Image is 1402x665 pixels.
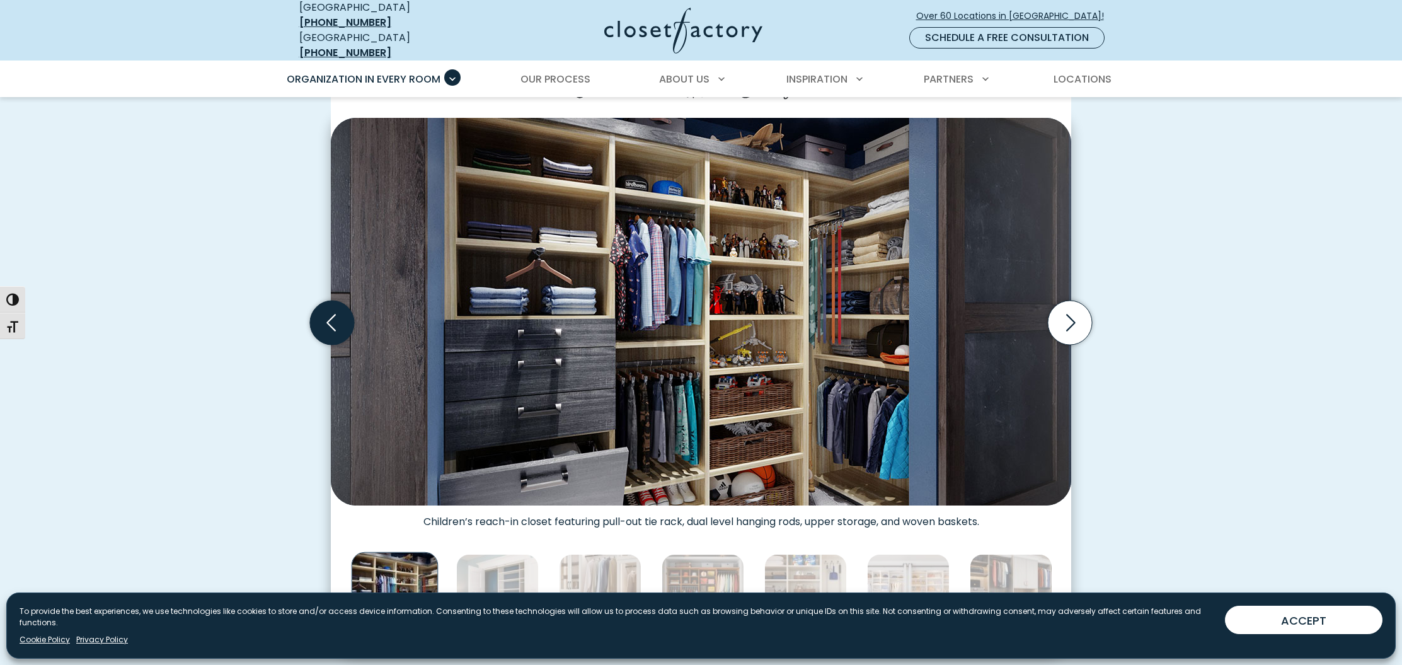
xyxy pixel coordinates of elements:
img: Children's clothing in reach-in closet featuring pull-out tie rack, dual level hanging rods, uppe... [352,552,439,639]
img: Organized linen and utility closet featuring rolled towels, labeled baskets, and mounted cleaning... [764,554,847,637]
span: Over 60 Locations in [GEOGRAPHIC_DATA]! [916,9,1114,23]
nav: Primary Menu [278,62,1125,97]
p: To provide the best experiences, we use technologies like cookies to store and/or access device i... [20,606,1215,628]
button: ACCEPT [1225,606,1382,634]
a: [PHONE_NUMBER] [299,15,391,30]
a: Over 60 Locations in [GEOGRAPHIC_DATA]! [916,5,1115,27]
button: Previous slide [305,296,359,350]
img: Closet Factory Logo [604,8,762,54]
a: Privacy Policy [76,634,128,645]
img: Double hanging, open shelves, and angled shoe racks bring structure to this symmetrical reach-in ... [867,554,950,637]
span: Our Process [520,72,590,86]
img: Reach-in closet with open shoe shelving, fabric organizers, purse storage [662,554,744,637]
a: Schedule a Free Consultation [909,27,1105,49]
figcaption: Children’s reach-in closet featuring pull-out tie rack, dual level hanging rods, upper storage, a... [331,506,1071,528]
button: Next slide [1043,296,1097,350]
span: Partners [924,72,974,86]
div: [GEOGRAPHIC_DATA] [299,30,482,61]
a: [PHONE_NUMBER] [299,45,391,60]
span: Locations [1054,72,1112,86]
span: Inspiration [786,72,848,86]
img: Custom reach-in closet with pant hangers, custom cabinets and drawers [970,554,1052,637]
img: Reach-in closet with pull out wire baskets and dual hanging rods. [456,554,539,637]
img: Reach-in closet with elegant white wood cabinetry, LED lighting, and pull-out shoe storage and do... [559,554,641,637]
span: About Us [659,72,710,86]
img: Children's clothing in reach-in closet featuring pull-out tie rack, dual level hanging rods, uppe... [331,118,1071,506]
a: Cookie Policy [20,634,70,645]
span: Organization in Every Room [287,72,440,86]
